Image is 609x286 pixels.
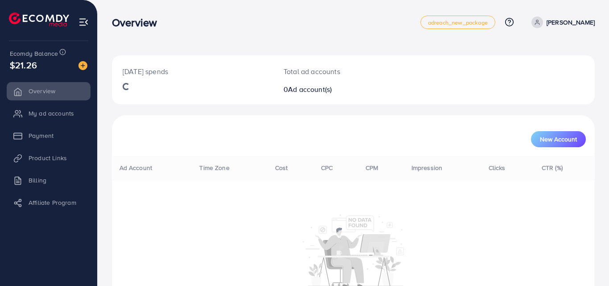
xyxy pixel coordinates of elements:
[9,12,69,26] img: logo
[428,20,488,25] span: adreach_new_package
[540,136,577,142] span: New Account
[10,58,37,71] span: $21.26
[531,131,586,147] button: New Account
[547,17,595,28] p: [PERSON_NAME]
[528,17,595,28] a: [PERSON_NAME]
[78,61,87,70] img: image
[10,49,58,58] span: Ecomdy Balance
[112,16,164,29] h3: Overview
[78,17,89,27] img: menu
[123,66,262,77] p: [DATE] spends
[420,16,495,29] a: adreach_new_package
[288,84,332,94] span: Ad account(s)
[284,85,383,94] h2: 0
[284,66,383,77] p: Total ad accounts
